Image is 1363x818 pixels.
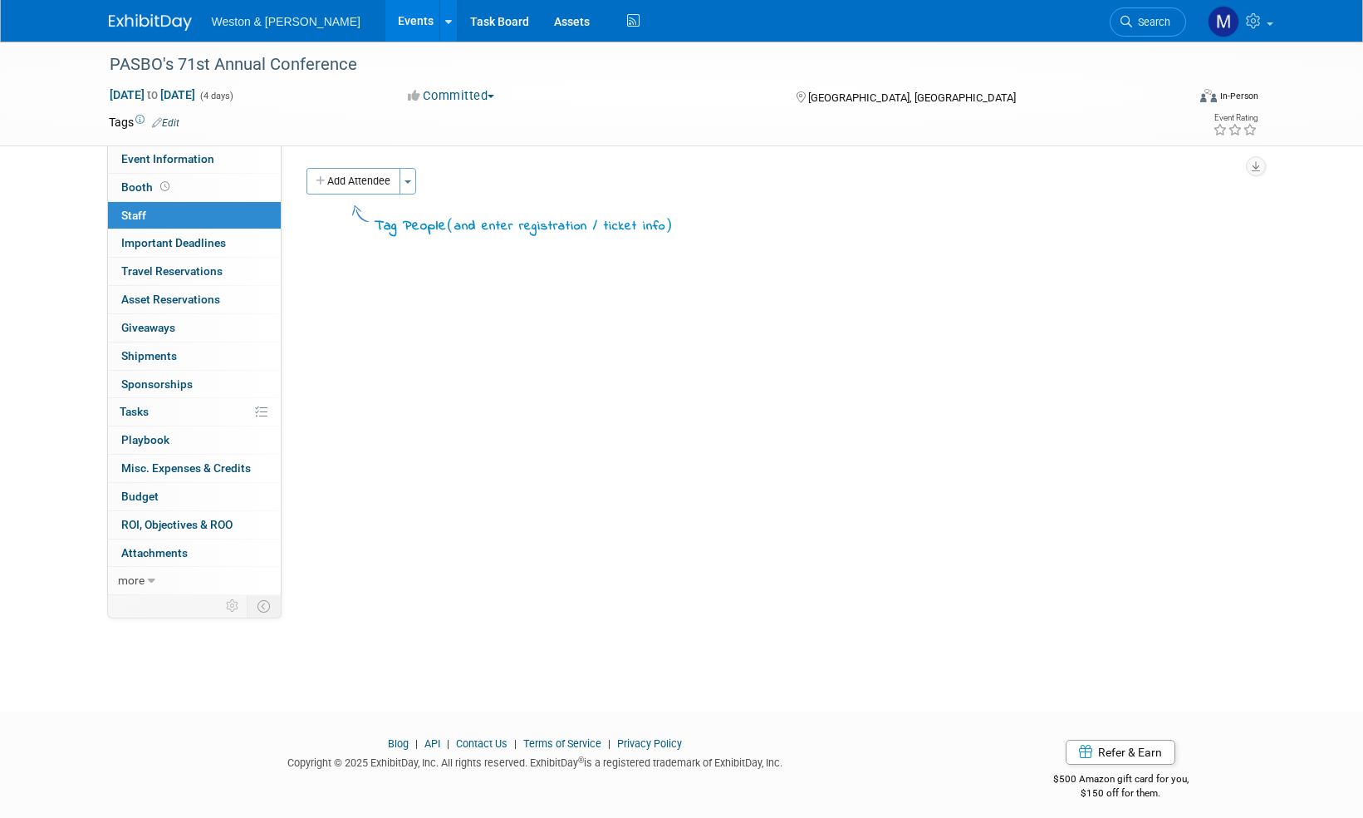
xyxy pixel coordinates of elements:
[109,751,963,771] div: Copyright © 2025 ExhibitDay, Inc. All rights reserved. ExhibitDay is a registered trademark of Ex...
[388,737,409,750] a: Blog
[108,286,281,313] a: Asset Reservations
[454,217,665,235] span: and enter registration / ticket info
[247,595,281,617] td: Toggle Event Tabs
[121,321,175,334] span: Giveaways
[447,216,454,233] span: (
[1132,16,1170,28] span: Search
[121,349,177,362] span: Shipments
[108,342,281,370] a: Shipments
[1110,7,1186,37] a: Search
[108,426,281,454] a: Playbook
[121,490,159,503] span: Budget
[108,483,281,510] a: Budget
[157,180,173,193] span: Booth not reserved yet
[108,202,281,229] a: Staff
[523,737,601,750] a: Terms of Service
[987,786,1255,801] div: $150 off for them.
[1208,6,1239,37] img: Mary Ann Trujillo
[510,737,521,750] span: |
[118,574,145,587] span: more
[104,50,1161,80] div: PASBO's 71st Annual Conference
[152,117,179,129] a: Edit
[121,433,169,446] span: Playbook
[121,152,214,165] span: Event Information
[306,168,400,195] button: Add Attendee
[108,174,281,201] a: Booth
[121,264,223,278] span: Travel Reservations
[121,236,226,249] span: Important Deadlines
[808,91,1016,104] span: [GEOGRAPHIC_DATA], [GEOGRAPHIC_DATA]
[212,15,360,28] span: Weston & [PERSON_NAME]
[411,737,422,750] span: |
[108,567,281,594] a: more
[108,398,281,426] a: Tasks
[108,145,281,173] a: Event Information
[108,540,281,567] a: Attachments
[443,737,454,750] span: |
[108,229,281,257] a: Important Deadlines
[617,737,682,750] a: Privacy Policy
[1088,86,1259,111] div: Event Format
[121,461,251,475] span: Misc. Expenses & Credits
[121,293,220,306] span: Asset Reservations
[665,216,673,233] span: )
[120,405,149,418] span: Tasks
[121,518,233,531] span: ROI, Objectives & ROO
[109,87,196,102] span: [DATE] [DATE]
[109,114,179,131] td: Tags
[121,209,146,222] span: Staff
[108,511,281,539] a: ROI, Objectives & ROO
[108,455,281,482] a: Misc. Expenses & Credits
[424,737,440,750] a: API
[199,91,233,101] span: (4 days)
[121,180,173,194] span: Booth
[578,756,584,765] sup: ®
[1213,114,1258,122] div: Event Rating
[987,761,1255,800] div: $500 Amazon gift card for you,
[456,737,507,750] a: Contact Us
[108,371,281,398] a: Sponsorships
[145,88,160,101] span: to
[218,595,248,617] td: Personalize Event Tab Strip
[121,377,193,391] span: Sponsorships
[375,214,673,237] div: Tag People
[1066,740,1175,765] a: Refer & Earn
[109,14,192,31] img: ExhibitDay
[604,737,615,750] span: |
[121,546,188,559] span: Attachments
[402,87,501,105] button: Committed
[108,314,281,342] a: Giveaways
[1219,90,1258,102] div: In-Person
[108,258,281,285] a: Travel Reservations
[1200,89,1217,102] img: Format-Inperson.png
